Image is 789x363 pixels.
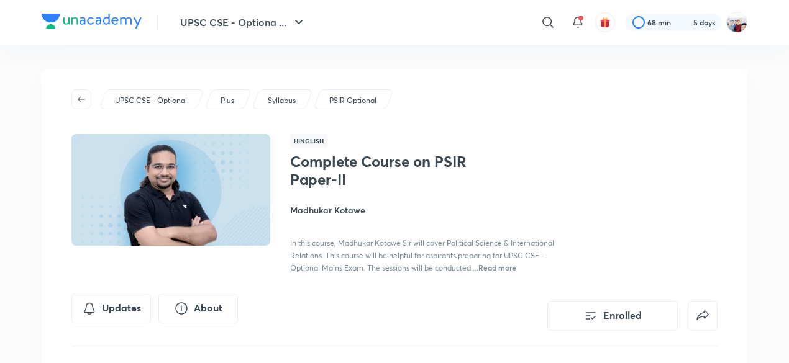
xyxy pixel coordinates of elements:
[290,204,568,217] h4: Madhukar Kotawe
[688,301,718,331] button: false
[478,262,516,272] span: Read more
[268,95,296,106] p: Syllabus
[290,238,554,272] span: In this course, Madhukar Kotawe Sir will cover Political Science & International Relations. This ...
[595,12,615,32] button: avatar
[219,95,237,106] a: Plus
[115,95,187,106] p: UPSC CSE - Optional
[173,10,314,35] button: UPSC CSE - Optiona ...
[71,294,151,323] button: Updates
[327,95,379,106] a: PSIR Optional
[266,95,298,106] a: Syllabus
[42,14,142,32] a: Company Logo
[158,294,238,323] button: About
[70,133,272,247] img: Thumbnail
[290,153,493,189] h1: Complete Course on PSIR Paper-II
[678,16,691,29] img: streak
[42,14,142,29] img: Company Logo
[329,95,376,106] p: PSIR Optional
[113,95,189,106] a: UPSC CSE - Optional
[600,17,611,28] img: avatar
[547,301,678,331] button: Enrolled
[290,134,327,148] span: Hinglish
[726,12,747,33] img: km swarthi
[221,95,234,106] p: Plus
